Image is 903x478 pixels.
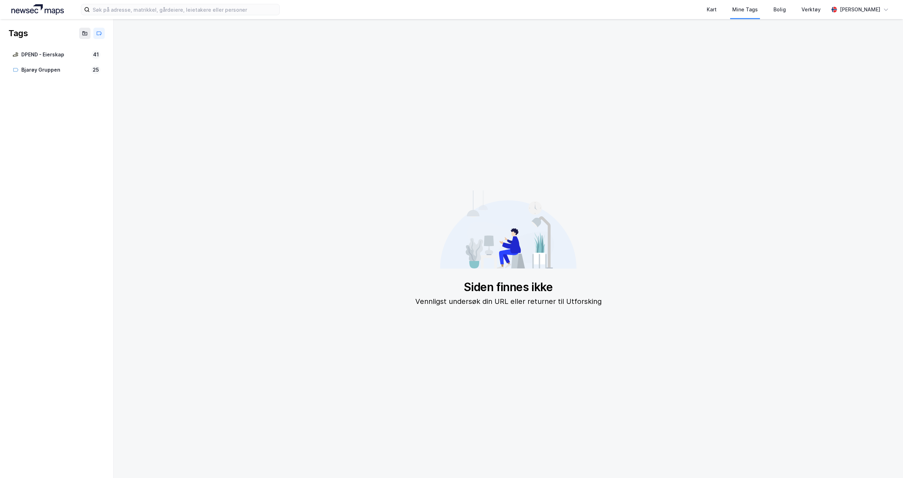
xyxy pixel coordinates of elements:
div: Vennligst undersøk din URL eller returner til Utforsking [415,296,602,307]
div: Verktøy [801,5,821,14]
div: Bjarøy Gruppen [21,66,88,74]
a: Bjarøy Gruppen25 [9,63,105,77]
img: logo.a4113a55bc3d86da70a041830d287a7e.svg [11,4,64,15]
div: Mine Tags [732,5,758,14]
div: Kontrollprogram for chat [868,444,903,478]
div: DPEND - Eierskap [21,50,89,59]
div: Bolig [773,5,786,14]
a: DPEND - Eierskap41 [9,48,105,62]
div: Kart [707,5,717,14]
div: Siden finnes ikke [415,280,602,294]
div: [PERSON_NAME] [840,5,880,14]
div: 25 [91,66,100,74]
div: 41 [92,50,100,59]
input: Søk på adresse, matrikkel, gårdeiere, leietakere eller personer [90,4,279,15]
iframe: Chat Widget [868,444,903,478]
div: Tags [9,28,28,39]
